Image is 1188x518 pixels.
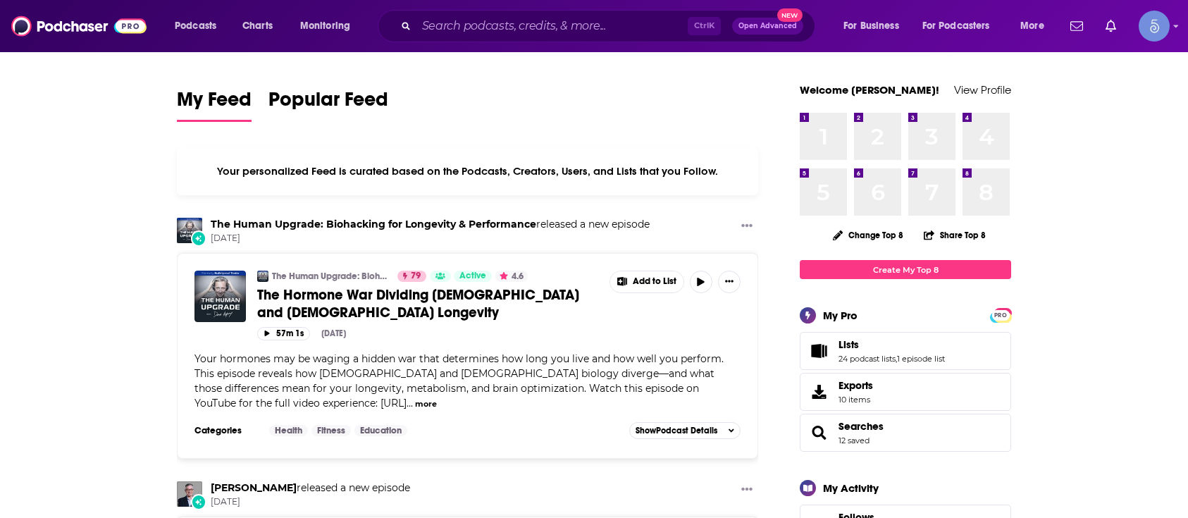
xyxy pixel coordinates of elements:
[257,327,310,340] button: 57m 1s
[688,17,721,35] span: Ctrl K
[416,15,688,37] input: Search podcasts, credits, & more...
[257,271,268,282] img: The Human Upgrade: Biohacking for Longevity & Performance
[1100,14,1122,38] a: Show notifications dropdown
[805,423,833,443] a: Searches
[391,10,829,42] div: Search podcasts, credits, & more...
[1139,11,1170,42] span: Logged in as Spiral5-G1
[800,373,1011,411] a: Exports
[177,147,758,195] div: Your personalized Feed is curated based on the Podcasts, Creators, Users, and Lists that you Follow.
[211,481,297,494] a: Marc Kramer
[1139,11,1170,42] img: User Profile
[211,481,410,495] h3: released a new episode
[311,425,351,436] a: Fitness
[629,422,741,439] button: ShowPodcast Details
[839,379,873,392] span: Exports
[300,16,350,36] span: Monitoring
[177,87,252,122] a: My Feed
[897,354,945,364] a: 1 episode list
[211,233,650,245] span: [DATE]
[411,269,421,283] span: 79
[633,276,676,287] span: Add to List
[11,13,147,39] img: Podchaser - Follow, Share and Rate Podcasts
[636,426,717,436] span: Show Podcast Details
[843,16,899,36] span: For Business
[194,352,724,409] span: Your hormones may be waging a hidden war that determines how long you live and how well you perfo...
[896,354,897,364] span: ,
[824,226,912,244] button: Change Top 8
[839,436,870,445] a: 12 saved
[177,87,252,120] span: My Feed
[211,496,410,508] span: [DATE]
[823,481,879,495] div: My Activity
[290,15,369,37] button: open menu
[268,87,388,120] span: Popular Feed
[800,414,1011,452] span: Searches
[839,338,945,351] a: Lists
[954,83,1011,97] a: View Profile
[177,481,202,507] img: Marc Kramer
[211,218,650,231] h3: released a new episode
[321,328,346,338] div: [DATE]
[718,271,741,293] button: Show More Button
[913,15,1010,37] button: open menu
[397,271,426,282] a: 79
[354,425,407,436] a: Education
[268,87,388,122] a: Popular Feed
[805,382,833,402] span: Exports
[1020,16,1044,36] span: More
[923,221,986,249] button: Share Top 8
[823,309,858,322] div: My Pro
[191,230,206,246] div: New Episode
[992,309,1009,320] a: PRO
[1065,14,1089,38] a: Show notifications dropdown
[459,269,486,283] span: Active
[800,332,1011,370] span: Lists
[415,398,437,410] button: more
[736,481,758,499] button: Show More Button
[992,310,1009,321] span: PRO
[839,420,884,433] a: Searches
[211,218,536,230] a: The Human Upgrade: Biohacking for Longevity & Performance
[800,83,939,97] a: Welcome [PERSON_NAME]!
[191,494,206,510] div: New Episode
[777,8,803,22] span: New
[922,16,990,36] span: For Podcasters
[834,15,917,37] button: open menu
[732,18,803,35] button: Open AdvancedNew
[800,260,1011,279] a: Create My Top 8
[272,271,388,282] a: The Human Upgrade: Biohacking for Longevity & Performance
[738,23,797,30] span: Open Advanced
[736,218,758,235] button: Show More Button
[1139,11,1170,42] button: Show profile menu
[839,338,859,351] span: Lists
[175,16,216,36] span: Podcasts
[1010,15,1062,37] button: open menu
[610,271,683,292] button: Show More Button
[407,397,413,409] span: ...
[177,218,202,243] img: The Human Upgrade: Biohacking for Longevity & Performance
[839,395,873,405] span: 10 items
[242,16,273,36] span: Charts
[257,286,600,321] a: The Hormone War Dividing [DEMOGRAPHIC_DATA] and [DEMOGRAPHIC_DATA] Longevity
[194,425,258,436] h3: Categories
[269,425,308,436] a: Health
[233,15,281,37] a: Charts
[165,15,235,37] button: open menu
[257,286,579,321] span: The Hormone War Dividing [DEMOGRAPHIC_DATA] and [DEMOGRAPHIC_DATA] Longevity
[495,271,528,282] button: 4.6
[454,271,492,282] a: Active
[805,341,833,361] a: Lists
[194,271,246,322] img: The Hormone War Dividing Female and Male Longevity
[839,354,896,364] a: 24 podcast lists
